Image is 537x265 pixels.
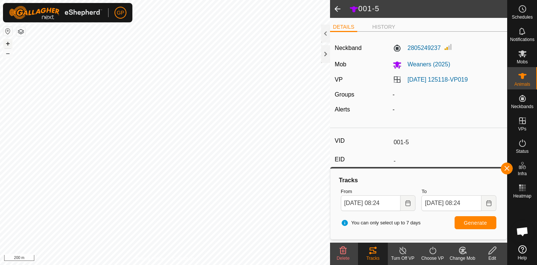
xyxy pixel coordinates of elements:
img: Gallagher Logo [9,6,102,19]
span: Animals [514,82,530,86]
span: Weaners (2025) [402,61,450,67]
label: EID [335,155,391,164]
span: You can only select up to 7 days [341,219,421,227]
div: Choose VP [418,255,447,262]
button: – [3,49,12,58]
div: Tracks [358,255,388,262]
span: Help [518,256,527,260]
h2: 001-5 [349,4,507,14]
div: Edit [477,255,507,262]
span: VPs [518,127,526,131]
label: To [421,188,496,195]
a: [DATE] 125118-VP019 [408,76,468,83]
button: Map Layers [16,27,25,36]
button: Generate [455,216,496,229]
div: Open chat [511,220,534,243]
label: Neckband [335,44,362,53]
button: Reset Map [3,27,12,36]
span: GP [117,9,124,17]
div: Tracks [338,176,499,185]
label: Groups [335,91,354,98]
span: Generate [464,220,487,226]
label: From [341,188,416,195]
a: Help [508,242,537,263]
a: Contact Us [172,255,194,262]
div: Turn Off VP [388,255,418,262]
img: Signal strength [444,42,453,51]
span: Status [516,149,528,154]
label: VID [335,136,391,146]
a: Privacy Policy [135,255,163,262]
button: Choose Date [481,195,496,211]
span: Mobs [517,60,528,64]
label: VP [335,76,343,83]
label: Mob [335,61,346,67]
span: Schedules [512,15,533,19]
span: Delete [337,256,350,261]
button: Choose Date [401,195,415,211]
span: Heatmap [513,194,531,198]
span: Neckbands [511,104,533,109]
span: Notifications [510,37,534,42]
div: - [390,105,505,114]
button: + [3,39,12,48]
span: Infra [518,171,527,176]
div: Change Mob [447,255,477,262]
label: Alerts [335,106,350,113]
li: DETAILS [330,23,357,32]
label: 2805249237 [393,44,441,53]
li: HISTORY [369,23,398,31]
div: - [390,90,505,99]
